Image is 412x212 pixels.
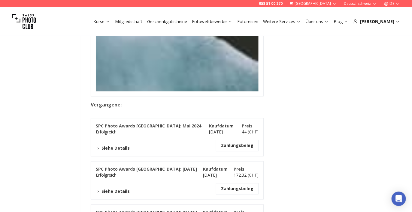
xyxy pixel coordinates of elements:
span: SPC Photo Awards [GEOGRAPHIC_DATA]: Mai 2024 [96,123,201,129]
span: 172.32 [234,172,259,178]
button: Über uns [303,17,331,26]
button: Weitere Services [261,17,303,26]
div: Open Intercom Messenger [392,192,406,206]
a: Fotoreisen [237,19,258,25]
a: Fotowettbewerbe [192,19,232,25]
img: Küstenseeschwalbe in der Arktis.jpg [96,7,259,116]
img: Swiss photo club [12,10,36,34]
a: 058 51 00 270 [259,1,283,6]
a: Mitgliedschaft [115,19,142,25]
span: SPC Photo Awards [GEOGRAPHIC_DATA]: [DATE] [96,166,197,172]
div: [PERSON_NAME] [353,19,400,25]
button: Blog [331,17,351,26]
a: Über uns [306,19,329,25]
a: Geschenkgutscheine [147,19,187,25]
span: Preis [242,123,253,129]
span: ( CHF ) [248,129,259,135]
button: Fotoreisen [235,17,261,26]
span: Preis [234,166,244,172]
span: Kaufdatum [209,123,234,129]
span: ( CHF ) [248,172,259,178]
a: Blog [334,19,348,25]
button: Zahlungsbeleg [221,143,253,149]
span: [DATE] [209,129,223,135]
button: Fotowettbewerbe [189,17,235,26]
span: Erfolgreich [96,172,117,178]
button: Mitgliedschaft [113,17,145,26]
button: Zahlungsbeleg [221,186,253,192]
a: Weitere Services [263,19,301,25]
span: Erfolgreich [96,129,117,135]
button: Siehe Details [96,145,130,151]
a: Kurse [93,19,110,25]
button: Kurse [91,17,113,26]
span: 44 [242,129,259,135]
span: Kaufdatum [203,166,228,172]
button: Siehe Details [96,189,130,195]
span: [DATE] [203,172,217,178]
button: Geschenkgutscheine [145,17,189,26]
h2: Vergangene : [91,101,321,109]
